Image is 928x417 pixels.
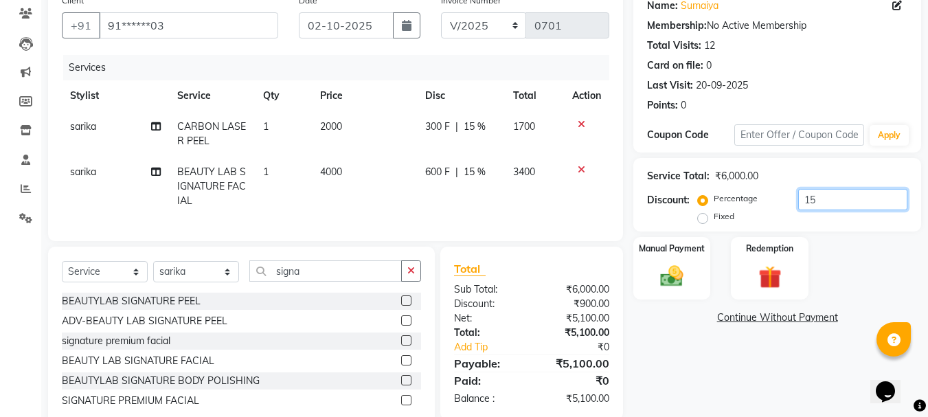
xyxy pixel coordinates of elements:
[647,193,690,207] div: Discount:
[255,80,312,111] th: Qty
[704,38,715,53] div: 12
[870,125,909,146] button: Apply
[714,192,758,205] label: Percentage
[62,354,214,368] div: BEAUTY LAB SIGNATURE FACIAL
[263,120,269,133] span: 1
[505,80,564,111] th: Total
[715,169,758,183] div: ₹6,000.00
[734,124,864,146] input: Enter Offer / Coupon Code
[417,80,505,111] th: Disc
[751,263,789,291] img: _gift.svg
[532,392,620,406] div: ₹5,100.00
[870,362,914,403] iframe: chat widget
[444,392,532,406] div: Balance :
[532,355,620,372] div: ₹5,100.00
[647,19,707,33] div: Membership:
[706,58,712,73] div: 0
[312,80,417,111] th: Price
[513,166,535,178] span: 3400
[647,169,710,183] div: Service Total:
[249,260,402,282] input: Search or Scan
[647,38,701,53] div: Total Visits:
[62,374,260,388] div: BEAUTYLAB SIGNATURE BODY POLISHING
[62,12,100,38] button: +91
[99,12,278,38] input: Search by Name/Mobile/Email/Code
[62,294,201,308] div: BEAUTYLAB SIGNATURE PEEL
[177,166,246,207] span: BEAUTY LAB SIGNATURE FACIAL
[564,80,609,111] th: Action
[639,243,705,255] label: Manual Payment
[62,394,199,408] div: SIGNATURE PREMIUM FACIAL
[647,98,678,113] div: Points:
[647,19,907,33] div: No Active Membership
[177,120,246,147] span: CARBON LASER PEEL
[696,78,748,93] div: 20-09-2025
[532,297,620,311] div: ₹900.00
[444,355,532,372] div: Payable:
[62,334,170,348] div: signature premium facial
[444,372,532,389] div: Paid:
[455,120,458,134] span: |
[62,80,169,111] th: Stylist
[681,98,686,113] div: 0
[455,165,458,179] span: |
[532,372,620,389] div: ₹0
[653,263,690,289] img: _cash.svg
[647,128,734,142] div: Coupon Code
[464,165,486,179] span: 15 %
[532,326,620,340] div: ₹5,100.00
[444,326,532,340] div: Total:
[513,120,535,133] span: 1700
[714,210,734,223] label: Fixed
[547,340,620,354] div: ₹0
[636,311,918,325] a: Continue Without Payment
[454,262,486,276] span: Total
[647,78,693,93] div: Last Visit:
[425,120,450,134] span: 300 F
[62,314,227,328] div: ADV-BEAUTY LAB SIGNATURE PEEL
[70,120,96,133] span: sarika
[746,243,793,255] label: Redemption
[532,311,620,326] div: ₹5,100.00
[70,166,96,178] span: sarika
[169,80,255,111] th: Service
[444,297,532,311] div: Discount:
[263,166,269,178] span: 1
[63,55,620,80] div: Services
[425,165,450,179] span: 600 F
[647,58,703,73] div: Card on file:
[444,282,532,297] div: Sub Total:
[444,311,532,326] div: Net:
[320,166,342,178] span: 4000
[320,120,342,133] span: 2000
[444,340,546,354] a: Add Tip
[464,120,486,134] span: 15 %
[532,282,620,297] div: ₹6,000.00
